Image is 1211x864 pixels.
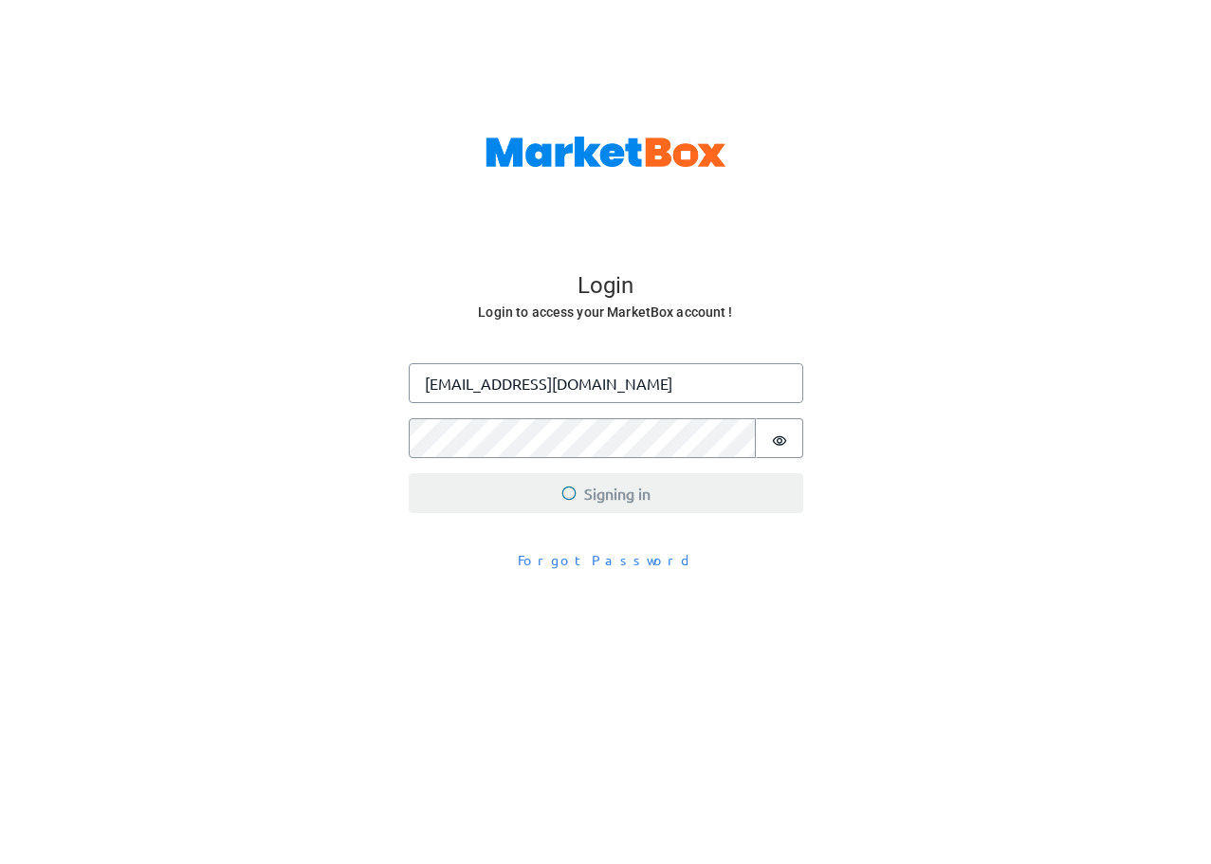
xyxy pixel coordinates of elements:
[561,482,651,505] span: Signing in
[411,301,801,324] h6: Login to access your MarketBox account !
[409,363,803,403] input: Enter your email
[505,543,706,577] button: Forgot Password
[756,418,803,458] button: Show password
[411,272,801,301] h4: Login
[409,473,803,513] button: Signing in
[486,137,726,167] img: MarketBox logo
